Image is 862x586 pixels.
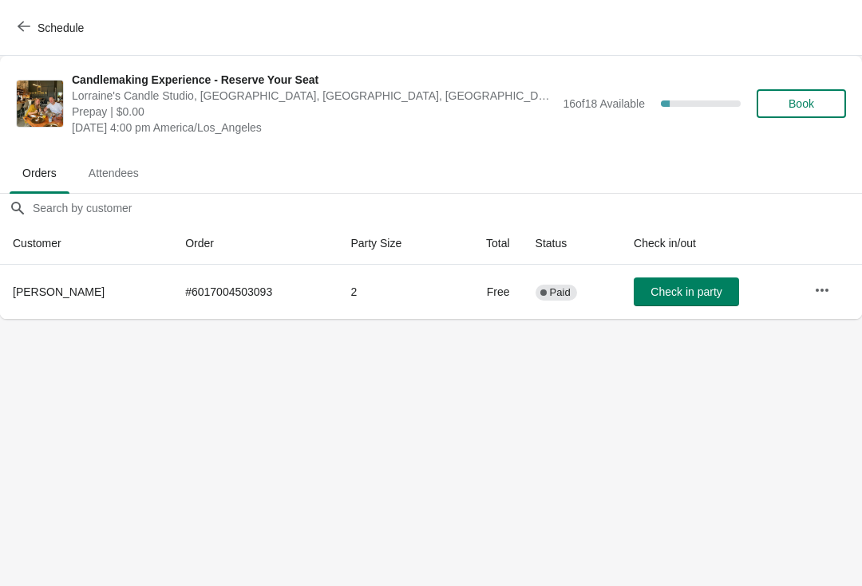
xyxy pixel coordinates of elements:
th: Status [523,222,621,265]
span: Lorraine's Candle Studio, [GEOGRAPHIC_DATA], [GEOGRAPHIC_DATA], [GEOGRAPHIC_DATA], [GEOGRAPHIC_DATA] [72,88,555,104]
span: [PERSON_NAME] [13,285,105,298]
span: Schedule [38,22,84,34]
span: Paid [550,286,571,299]
td: # 6017004503093 [172,265,338,319]
button: Schedule [8,14,97,42]
button: Book [757,89,846,118]
td: Free [450,265,522,319]
span: Orders [10,159,69,187]
span: Book [789,97,814,110]
input: Search by customer [32,194,862,222]
span: Prepay | $0.00 [72,104,555,120]
span: 16 of 18 Available [563,97,645,110]
span: Check in party [650,285,722,298]
span: Attendees [76,159,152,187]
th: Total [450,222,522,265]
td: 2 [338,265,450,319]
span: [DATE] 4:00 pm America/Los_Angeles [72,120,555,136]
span: Candlemaking Experience - Reserve Your Seat [72,72,555,88]
th: Check in/out [621,222,801,265]
img: Candlemaking Experience - Reserve Your Seat [17,81,63,127]
button: Check in party [634,277,739,306]
th: Party Size [338,222,450,265]
th: Order [172,222,338,265]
